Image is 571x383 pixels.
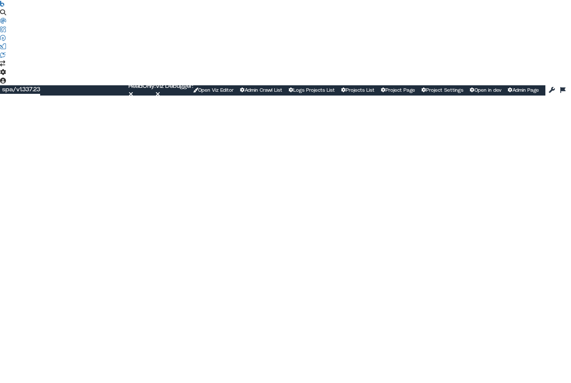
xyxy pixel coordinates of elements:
span: Open in dev [474,88,501,93]
a: Open Viz Editor [193,87,234,94]
a: Project Page [381,87,415,94]
a: Admin Crawl List [240,87,282,94]
a: Admin Page [508,87,539,94]
span: Projects List [346,88,375,93]
span: Project Page [386,88,415,93]
span: Admin Crawl List [245,88,282,93]
span: Logs Projects List [293,88,335,93]
span: Project Settings [426,88,463,93]
span: Admin Page [512,88,539,93]
div: ReadOnly: [129,82,155,90]
a: Project Settings [422,87,463,94]
a: Projects List [341,87,375,94]
span: Open Viz Editor [198,88,234,93]
div: Viz Debugger: [155,82,193,90]
a: Logs Projects List [289,87,335,94]
a: Open in dev [470,87,501,94]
